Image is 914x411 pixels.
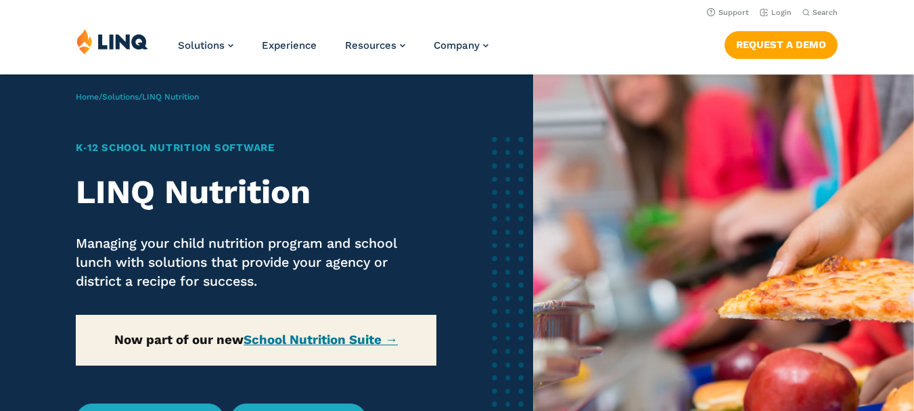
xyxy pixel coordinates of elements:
[760,8,792,17] a: Login
[345,39,405,51] a: Resources
[76,173,311,211] strong: LINQ Nutrition
[76,140,436,156] h1: K‑12 School Nutrition Software
[813,8,838,17] span: Search
[178,28,488,73] nav: Primary Navigation
[262,39,317,51] a: Experience
[707,8,749,17] a: Support
[434,39,488,51] a: Company
[142,92,199,102] span: LINQ Nutrition
[76,92,99,102] a: Home
[802,7,838,18] button: Open Search Bar
[76,234,436,292] p: Managing your child nutrition program and school lunch with solutions that provide your agency or...
[244,332,398,347] a: School Nutrition Suite →
[434,39,480,51] span: Company
[178,39,225,51] span: Solutions
[345,39,396,51] span: Resources
[178,39,233,51] a: Solutions
[76,92,199,102] span: / /
[725,31,838,58] a: Request a Demo
[725,28,838,58] nav: Button Navigation
[102,92,139,102] a: Solutions
[114,332,398,347] strong: Now part of our new
[76,28,148,54] img: LINQ | K‑12 Software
